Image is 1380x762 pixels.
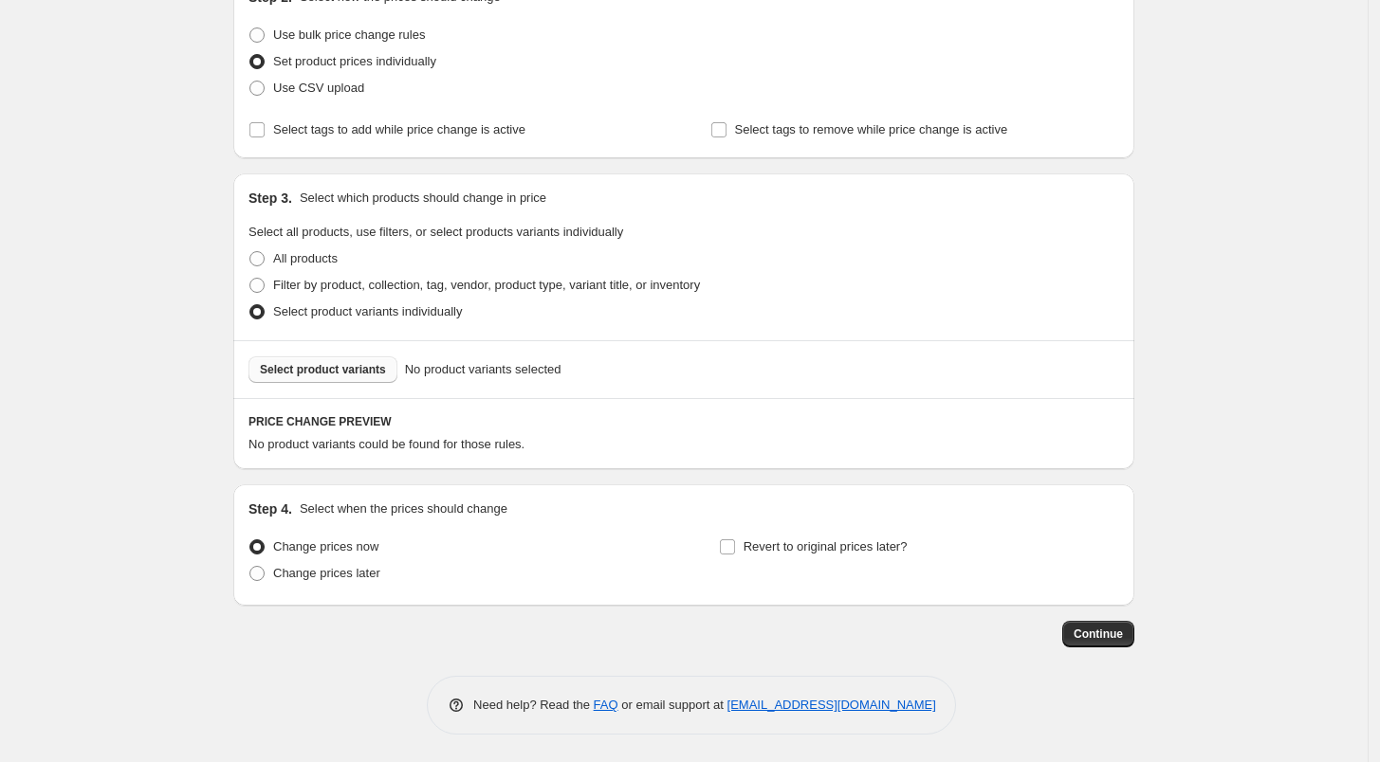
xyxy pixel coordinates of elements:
button: Continue [1062,621,1134,647]
a: FAQ [594,698,618,712]
span: Select all products, use filters, or select products variants individually [248,225,623,239]
span: Use CSV upload [273,81,364,95]
span: Use bulk price change rules [273,27,425,42]
span: Select tags to add while price change is active [273,122,525,136]
span: Set product prices individually [273,54,436,68]
p: Select when the prices should change [300,499,507,518]
span: Continue [1074,626,1123,642]
span: Filter by product, collection, tag, vendor, product type, variant title, or inventory [273,278,700,292]
span: Need help? Read the [473,698,594,712]
span: No product variants selected [405,360,561,379]
span: All products [273,251,338,265]
a: [EMAIL_ADDRESS][DOMAIN_NAME] [727,698,936,712]
span: Change prices now [273,539,378,553]
p: Select which products should change in price [300,189,546,208]
h2: Step 4. [248,499,292,518]
span: Select tags to remove while price change is active [735,122,1008,136]
span: Revert to original prices later? [744,539,908,553]
span: Select product variants [260,362,386,377]
h6: PRICE CHANGE PREVIEW [248,414,1119,429]
span: Change prices later [273,566,380,580]
h2: Step 3. [248,189,292,208]
span: No product variants could be found for those rules. [248,437,524,451]
span: or email support at [618,698,727,712]
span: Select product variants individually [273,304,462,318]
button: Select product variants [248,356,397,383]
